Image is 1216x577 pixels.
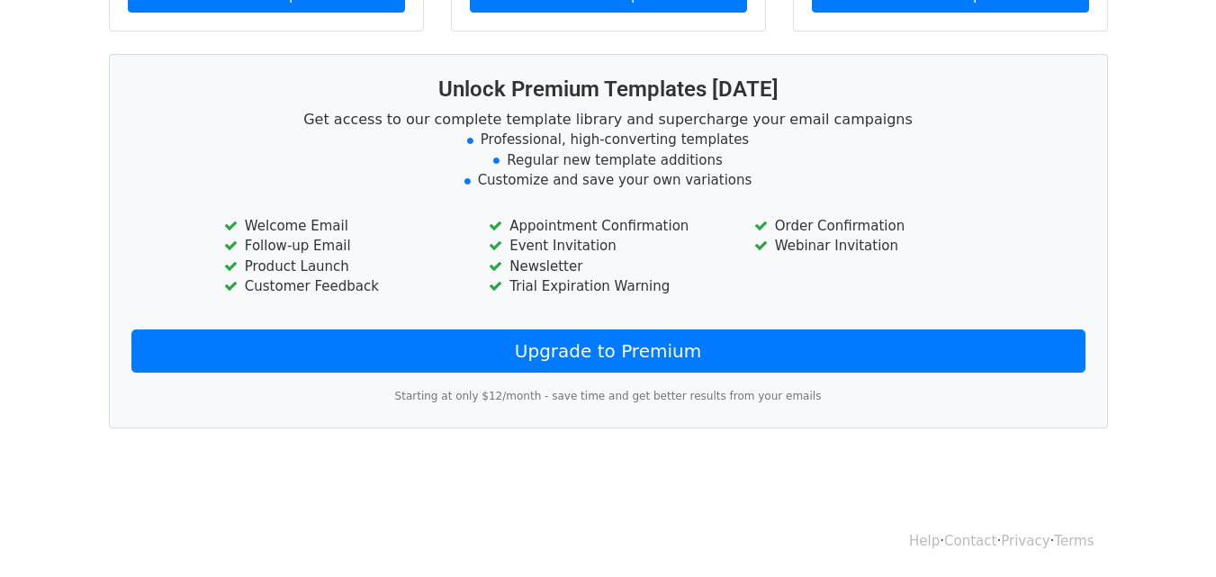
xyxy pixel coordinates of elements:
[131,130,1085,150] li: Professional, high-converting templates
[1126,491,1216,577] iframe: Chat Widget
[754,236,992,257] li: Webinar Invitation
[224,257,462,277] li: Product Launch
[224,216,462,237] li: Welcome Email
[1001,533,1049,549] a: Privacy
[131,329,1085,373] a: Upgrade to Premium
[131,77,1085,103] h3: Unlock Premium Templates [DATE]
[489,257,726,277] li: Newsletter
[131,110,1085,129] p: Get access to our complete template library and supercharge your email campaigns
[489,216,726,237] li: Appointment Confirmation
[489,236,726,257] li: Event Invitation
[944,533,996,549] a: Contact
[131,150,1085,171] li: Regular new template additions
[224,276,462,297] li: Customer Feedback
[131,387,1085,406] p: Starting at only $12/month - save time and get better results from your emails
[489,276,726,297] li: Trial Expiration Warning
[1054,533,1094,549] a: Terms
[754,216,992,237] li: Order Confirmation
[224,236,462,257] li: Follow-up Email
[909,533,940,549] a: Help
[131,170,1085,191] li: Customize and save your own variations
